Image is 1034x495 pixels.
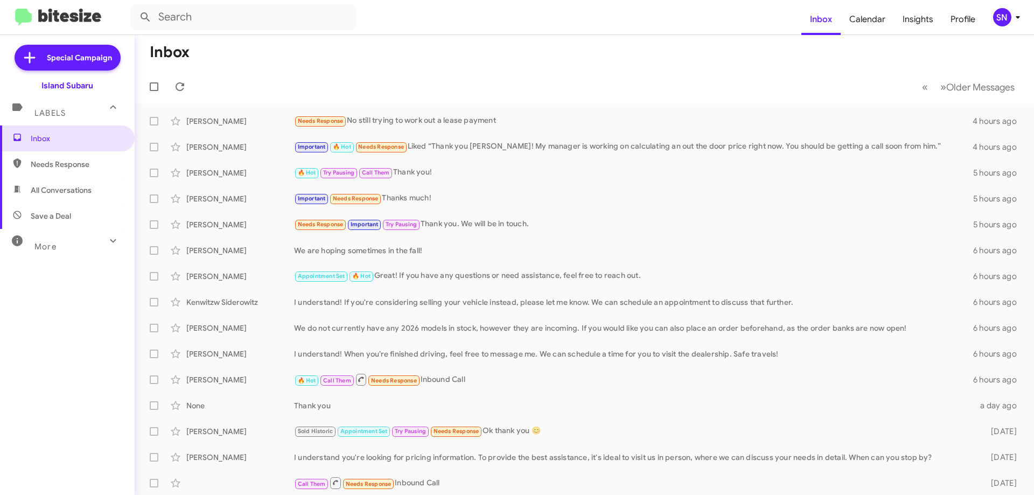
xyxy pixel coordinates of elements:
span: Try Pausing [386,221,417,228]
div: I understand! When you’re finished driving, feel free to message me. We can schedule a time for y... [294,348,973,359]
nav: Page navigation example [916,76,1021,98]
div: [DATE] [974,452,1025,463]
span: 🔥 Hot [333,143,351,150]
div: [PERSON_NAME] [186,142,294,152]
div: [PERSON_NAME] [186,219,294,230]
span: » [940,80,946,94]
div: 6 hours ago [973,271,1025,282]
span: Older Messages [946,81,1015,93]
h1: Inbox [150,44,190,61]
span: Important [298,195,326,202]
div: No still trying to work out a lease payment [294,115,973,127]
div: 6 hours ago [973,348,1025,359]
span: Needs Response [333,195,379,202]
div: Kenwitzw Siderowitz [186,297,294,308]
div: [PERSON_NAME] [186,426,294,437]
span: « [922,80,928,94]
div: Thank you. We will be in touch. [294,218,973,231]
div: [DATE] [974,478,1025,489]
span: Call Them [362,169,390,176]
span: Needs Response [298,117,344,124]
div: 6 hours ago [973,374,1025,385]
div: [DATE] [974,426,1025,437]
div: 4 hours ago [973,142,1025,152]
div: Inbound Call [294,476,974,490]
div: [PERSON_NAME] [186,245,294,256]
div: 6 hours ago [973,323,1025,333]
div: I understand! If you're considering selling your vehicle instead, please let me know. We can sche... [294,297,973,308]
span: All Conversations [31,185,92,196]
div: Great! If you have any questions or need assistance, feel free to reach out. [294,270,973,282]
div: I understand you're looking for pricing information. To provide the best assistance, it's ideal t... [294,452,974,463]
span: Needs Response [298,221,344,228]
span: Sold Historic [298,428,333,435]
div: Ok thank you 😊 [294,425,974,437]
div: [PERSON_NAME] [186,323,294,333]
div: 5 hours ago [973,168,1025,178]
div: [PERSON_NAME] [186,374,294,385]
div: SN [993,8,1011,26]
span: Needs Response [434,428,479,435]
span: 🔥 Hot [298,169,316,176]
span: Labels [34,108,66,118]
span: Call Them [298,480,326,487]
div: Thanks much! [294,192,973,205]
span: More [34,242,57,252]
a: Profile [942,4,984,35]
span: Appointment Set [340,428,388,435]
button: SN [984,8,1022,26]
div: a day ago [974,400,1025,411]
div: 5 hours ago [973,193,1025,204]
a: Insights [894,4,942,35]
span: Try Pausing [323,169,354,176]
div: Inbound Call [294,373,973,386]
div: [PERSON_NAME] [186,193,294,204]
span: Save a Deal [31,211,71,221]
span: Needs Response [346,480,392,487]
div: We are hoping sometimes in the fall! [294,245,973,256]
div: 6 hours ago [973,245,1025,256]
a: Special Campaign [15,45,121,71]
button: Next [934,76,1021,98]
div: 5 hours ago [973,219,1025,230]
span: Important [298,143,326,150]
span: 🔥 Hot [352,273,371,280]
input: Search [130,4,357,30]
span: Call Them [323,377,351,384]
span: Appointment Set [298,273,345,280]
span: 🔥 Hot [298,377,316,384]
div: 6 hours ago [973,297,1025,308]
span: Inbox [31,133,122,144]
span: Important [351,221,379,228]
div: We do not currently have any 2026 models in stock, however they are incoming. If you would like y... [294,323,973,333]
a: Inbox [801,4,841,35]
span: Needs Response [31,159,122,170]
span: Needs Response [371,377,417,384]
span: Special Campaign [47,52,112,63]
div: Thank you [294,400,974,411]
div: [PERSON_NAME] [186,452,294,463]
div: [PERSON_NAME] [186,348,294,359]
div: 4 hours ago [973,116,1025,127]
div: [PERSON_NAME] [186,168,294,178]
div: Thank you! [294,166,973,179]
a: Calendar [841,4,894,35]
span: Needs Response [358,143,404,150]
div: [PERSON_NAME] [186,116,294,127]
div: None [186,400,294,411]
span: Try Pausing [395,428,426,435]
div: Liked “Thank you [PERSON_NAME]! My manager is working on calculating an out the door price right ... [294,141,973,153]
div: [PERSON_NAME] [186,271,294,282]
div: Island Subaru [41,80,93,91]
button: Previous [916,76,934,98]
